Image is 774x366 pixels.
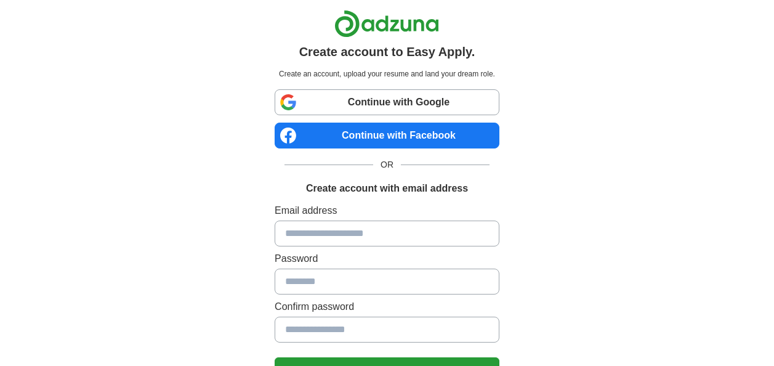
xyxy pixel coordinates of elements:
img: Adzuna logo [334,10,439,38]
label: Email address [275,203,499,218]
span: OR [373,158,401,171]
p: Create an account, upload your resume and land your dream role. [277,68,497,79]
label: Confirm password [275,299,499,314]
a: Continue with Google [275,89,499,115]
h1: Create account to Easy Apply. [299,43,475,61]
a: Continue with Facebook [275,123,499,148]
h1: Create account with email address [306,181,468,196]
label: Password [275,251,499,266]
